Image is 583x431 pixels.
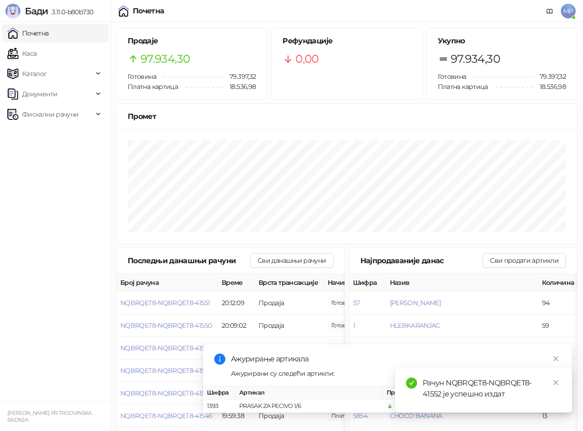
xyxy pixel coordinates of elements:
span: 80,00 [328,320,359,331]
button: NQBRQET8-NQBRQET8-41550 [120,321,212,330]
td: 20:12:09 [218,292,255,314]
button: 1 [353,321,355,330]
th: Време [218,274,255,292]
td: PRASAK ZA PECIVO 1/6 [236,400,383,413]
th: Количина [538,274,580,292]
span: 79.397,32 [223,71,256,82]
th: Начини плаћања [324,274,416,292]
div: Промет [128,111,566,122]
th: Шифра [349,274,386,292]
span: 3.11.0-b80b730 [48,8,93,16]
td: 20:09:02 [218,314,255,337]
span: Документи [22,85,57,103]
span: 97.934,30 [141,50,190,68]
span: Готовина [438,72,466,81]
th: Број рачуна [117,274,218,292]
span: info-circle [214,354,225,365]
button: 8359 [353,344,367,352]
button: NQBRQET8-NQBRQET8-41551 [120,299,210,307]
td: 59 [538,314,580,337]
a: Close [551,354,561,364]
td: 1393 [203,400,236,413]
th: Артикал [236,386,383,400]
a: Почетна [7,24,49,42]
div: Последњи данашњи рачуни [128,255,250,266]
h5: Рефундације [283,35,411,47]
td: Продаја [255,337,324,360]
span: 0,00 [295,50,318,68]
h5: Укупно [438,35,566,47]
span: 97.934,30 [451,50,500,68]
button: Сви данашњи рачуни [250,253,333,268]
button: NQBRQET8-NQBRQET8-41546 [120,412,212,420]
a: Каса [7,44,36,63]
a: Close [551,378,561,388]
button: NQBRQET8-NQBRQET8-41547 [120,389,211,397]
img: Logo [6,4,20,18]
span: check-circle [406,378,417,389]
td: 94 [538,292,580,314]
button: HLEBKARANJAC [390,321,440,330]
td: Продаја [255,314,324,337]
small: [PERSON_NAME] PR TRGOVINSKA RADNJA [7,410,92,423]
div: Најпродаваније данас [360,255,483,266]
span: Платна картица [128,83,178,91]
span: MP [561,4,576,18]
span: Фискални рачуни [22,105,78,124]
a: Документација [542,4,557,18]
span: 79.397,32 [533,71,566,82]
div: Ажурирање артикала [231,354,561,365]
div: Рачун NQBRQET8-NQBRQET8-41552 је успешно издат [423,378,561,400]
button: [PERSON_NAME] [390,299,441,307]
span: close [553,355,559,362]
span: close [553,379,559,386]
th: Врста трансакције [255,274,324,292]
span: 65,00 [328,298,359,308]
span: Бади [25,6,48,17]
div: Ажурирани су следећи артикли: [231,368,561,378]
button: ZAJECARSKO [390,344,431,352]
span: 18.536,98 [533,82,566,92]
h5: Продаје [128,35,256,47]
th: Назив [386,274,538,292]
button: 57 [353,299,360,307]
span: Готовина [128,72,156,81]
td: 20:06:39 [218,337,255,360]
td: Продаја [255,292,324,314]
td: 28 [538,337,580,360]
span: 18.536,98 [223,82,256,92]
span: Платна картица [438,83,488,91]
th: Шифра [203,386,236,400]
span: 520,00 [328,343,359,353]
span: Каталог [22,65,47,83]
button: Сви продати артикли [483,253,566,268]
button: NQBRQET8-NQBRQET8-41549 [120,344,212,352]
th: Промена [383,386,452,400]
button: NQBRQET8-NQBRQET8-41548 [120,366,212,375]
div: Почетна [133,7,165,15]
